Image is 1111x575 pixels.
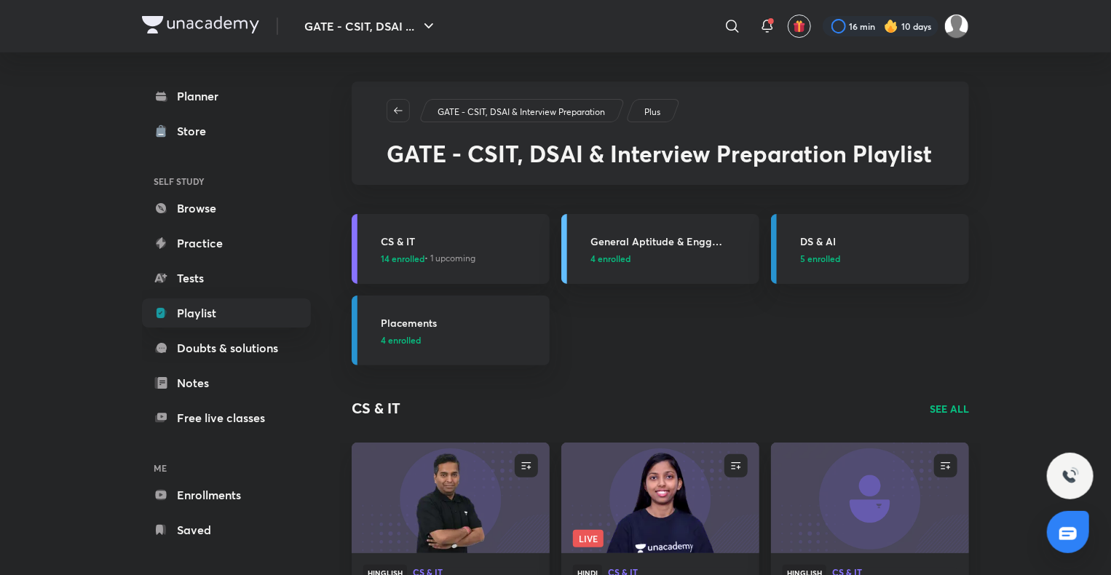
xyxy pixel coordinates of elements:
[644,106,660,119] p: Plus
[142,368,311,397] a: Notes
[561,443,759,553] a: new-thumbnailLive
[381,252,424,265] span: 14 enrolled
[573,530,604,547] span: Live
[142,169,311,194] h6: SELF STUDY
[800,252,840,265] span: 5 enrolled
[142,515,311,544] a: Saved
[142,82,311,111] a: Planner
[769,441,970,554] img: new-thumbnail
[142,16,259,37] a: Company Logo
[142,263,311,293] a: Tests
[930,401,969,416] a: SEE ALL
[387,138,932,169] span: GATE - CSIT, DSAI & Interview Preparation Playlist
[438,106,605,119] p: GATE - CSIT, DSAI & Interview Preparation
[590,252,630,265] span: 4 enrolled
[559,441,761,554] img: new-thumbnail
[352,214,550,284] a: CS & IT14 enrolled• 1 upcoming
[349,441,551,554] img: new-thumbnail
[177,122,215,140] div: Store
[381,252,475,265] span: • 1 upcoming
[788,15,811,38] button: avatar
[142,480,311,509] a: Enrollments
[142,16,259,33] img: Company Logo
[142,229,311,258] a: Practice
[142,298,311,328] a: Playlist
[1061,467,1079,485] img: ttu
[142,194,311,223] a: Browse
[296,12,446,41] button: GATE - CSIT, DSAI ...
[884,19,898,33] img: streak
[352,397,400,419] h2: CS & IT
[800,234,960,249] h3: DS & AI
[771,443,969,553] a: new-thumbnail
[142,403,311,432] a: Free live classes
[590,234,751,249] h3: General Aptitude & Engg Mathematics
[381,333,421,346] span: 4 enrolled
[561,214,759,284] a: General Aptitude & Engg Mathematics4 enrolled
[142,116,311,146] a: Store
[435,106,608,119] a: GATE - CSIT, DSAI & Interview Preparation
[771,214,969,284] a: DS & AI5 enrolled
[381,315,541,330] h3: Placements
[944,14,969,39] img: Somya P
[381,234,541,249] h3: CS & IT
[352,443,550,553] a: new-thumbnail
[352,296,550,365] a: Placements4 enrolled
[793,20,806,33] img: avatar
[142,333,311,362] a: Doubts & solutions
[142,456,311,480] h6: ME
[642,106,663,119] a: Plus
